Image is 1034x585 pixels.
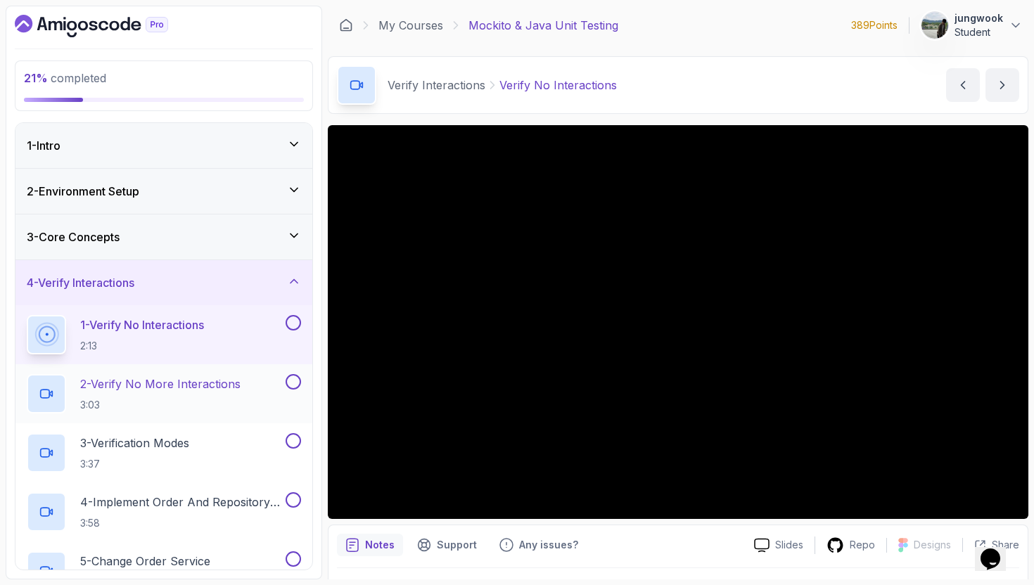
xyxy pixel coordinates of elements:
[921,12,948,39] img: user profile image
[80,316,204,333] p: 1 - Verify No Interactions
[15,169,312,214] button: 2-Environment Setup
[80,339,204,353] p: 2:13
[437,538,477,552] p: Support
[27,137,60,154] h3: 1 - Intro
[15,260,312,305] button: 4-Verify Interactions
[519,538,578,552] p: Any issues?
[851,18,898,32] p: 389 Points
[975,529,1020,571] iframe: chat widget
[27,274,134,291] h3: 4 - Verify Interactions
[27,229,120,245] h3: 3 - Core Concepts
[962,538,1019,552] button: Share
[365,538,395,552] p: Notes
[80,553,210,570] p: 5 - Change Order Service
[24,71,106,85] span: completed
[80,457,189,471] p: 3:37
[80,516,283,530] p: 3:58
[80,435,189,451] p: 3 - Verification Modes
[850,538,875,552] p: Repo
[815,536,886,554] a: Repo
[339,18,353,32] a: Dashboard
[24,71,48,85] span: 21 %
[921,11,1023,39] button: user profile imagejungwookStudent
[15,15,200,37] a: Dashboard
[80,375,241,392] p: 2 - Verify No More Interactions
[409,534,485,556] button: Support button
[27,315,301,354] button: 1-Verify No Interactions2:13
[946,68,980,102] button: previous content
[378,17,443,34] a: My Courses
[27,374,301,413] button: 2-Verify No More Interactions3:03
[80,398,241,412] p: 3:03
[27,492,301,532] button: 4-Implement Order And Repository Classes3:58
[15,123,312,168] button: 1-Intro
[15,214,312,259] button: 3-Core Concepts
[337,534,403,556] button: notes button
[27,433,301,472] button: 3-Verification Modes3:37
[985,68,1019,102] button: next content
[491,534,587,556] button: Feedback button
[914,538,951,552] p: Designs
[955,25,1003,39] p: Student
[328,125,1028,519] iframe: 1 - Verify No Interactions
[743,538,815,553] a: Slides
[499,77,617,94] p: Verify No Interactions
[468,17,618,34] p: Mockito & Java Unit Testing
[955,11,1003,25] p: jungwook
[388,77,485,94] p: Verify Interactions
[27,183,139,200] h3: 2 - Environment Setup
[80,494,283,510] p: 4 - Implement Order And Repository Classes
[775,538,803,552] p: Slides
